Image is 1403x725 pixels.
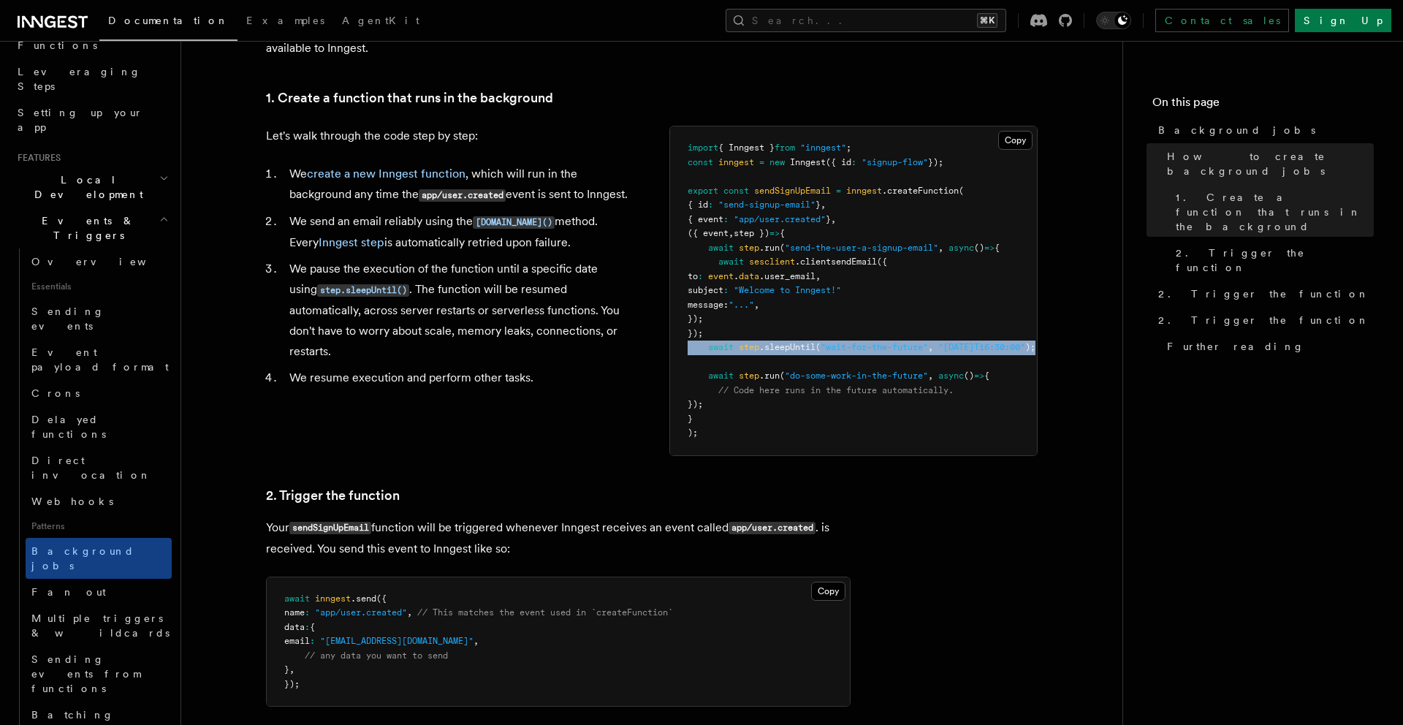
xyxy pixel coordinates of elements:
a: Webhooks [26,488,172,515]
button: Search...⌘K [726,9,1006,32]
a: Leveraging Steps [12,58,172,99]
span: data [284,622,305,632]
p: Let's walk through the code step by step: [266,126,634,146]
span: step [739,243,759,253]
span: : [305,607,310,618]
span: ({ id [826,157,851,167]
span: = [759,157,764,167]
span: 1. Create a function that runs in the background [1176,190,1374,234]
span: // any data you want to send [305,650,448,661]
span: Inngest [790,157,826,167]
a: 1. Create a function that runs in the background [266,88,553,108]
span: Sending events from functions [31,653,140,694]
span: email [284,636,310,646]
span: inngest [846,186,882,196]
span: : [723,285,729,295]
span: , [938,243,943,253]
span: , [729,228,734,238]
span: Background jobs [31,545,134,572]
button: Events & Triggers [12,208,172,248]
span: "[EMAIL_ADDRESS][DOMAIN_NAME]" [320,636,474,646]
span: Event payload format [31,346,169,373]
a: 2. Trigger the function [1170,240,1374,281]
span: { [310,622,315,632]
span: ; [846,143,851,153]
span: // This matches the event used in `createFunction` [417,607,673,618]
span: export [688,186,718,196]
span: ( [959,186,964,196]
span: "signup-flow" [862,157,928,167]
span: const [688,157,713,167]
span: => [769,228,780,238]
a: Inngest step [319,235,384,249]
span: AgentKit [342,15,419,26]
span: Fan out [31,586,106,598]
span: new [769,157,785,167]
span: "app/user.created" [734,214,826,224]
code: app/user.created [419,189,506,202]
code: [DOMAIN_NAME]() [473,216,555,229]
span: .send [351,593,376,604]
span: ); [1025,342,1035,352]
a: Event payload format [26,339,172,380]
li: We send an email reliably using the method. Every is automatically retried upon failure. [285,211,634,253]
a: Documentation [99,4,237,41]
a: Background jobs [26,538,172,579]
li: We pause the execution of the function until a specific date using . The function will be resumed... [285,259,634,362]
span: : [305,622,310,632]
span: async [948,243,974,253]
span: Leveraging Steps [18,66,141,92]
span: async [938,371,964,381]
span: .run [759,243,780,253]
a: Examples [237,4,333,39]
span: , [928,342,933,352]
span: Events & Triggers [12,213,159,243]
span: ({ event [688,228,729,238]
span: { [984,371,989,381]
span: 2. Trigger the function [1176,246,1374,275]
li: We , which will run in the background any time the event is sent to Inngest. [285,164,634,205]
span: message: [688,300,729,310]
span: subject [688,285,723,295]
span: { [780,228,785,238]
a: Fan out [26,579,172,605]
button: Copy [811,582,845,601]
span: await [284,593,310,604]
span: = [836,186,841,196]
span: } [826,214,831,224]
button: Local Development [12,167,172,208]
span: const [723,186,749,196]
span: , [754,300,759,310]
span: Essentials [26,275,172,298]
span: "inngest" [800,143,846,153]
span: Background jobs [1158,123,1315,137]
span: }); [284,679,300,689]
span: , [815,271,821,281]
span: Examples [246,15,324,26]
span: step [739,342,759,352]
span: { [995,243,1000,253]
span: .run [759,371,780,381]
span: : [851,157,856,167]
a: Delayed functions [26,406,172,447]
span: "send-the-user-a-signup-email" [785,243,938,253]
a: How to create background jobs [1161,143,1374,184]
a: 2. Trigger the function [1152,281,1374,307]
a: Setting up your app [12,99,172,140]
span: // Code here runs in the future automatically. [718,385,954,395]
span: ( [780,371,785,381]
a: Overview [26,248,172,275]
span: } [688,414,693,424]
a: Direct invocation [26,447,172,488]
a: 1. Create a function that runs in the background [1170,184,1374,240]
span: ({ [376,593,387,604]
span: , [407,607,412,618]
span: await [708,342,734,352]
p: Your function will be triggered whenever Inngest receives an event called . is received. You send... [266,517,851,559]
span: () [964,371,974,381]
span: ); [688,428,698,438]
li: We resume execution and perform other tasks. [285,368,634,388]
span: . [734,271,739,281]
span: await [708,243,734,253]
span: : [723,214,729,224]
